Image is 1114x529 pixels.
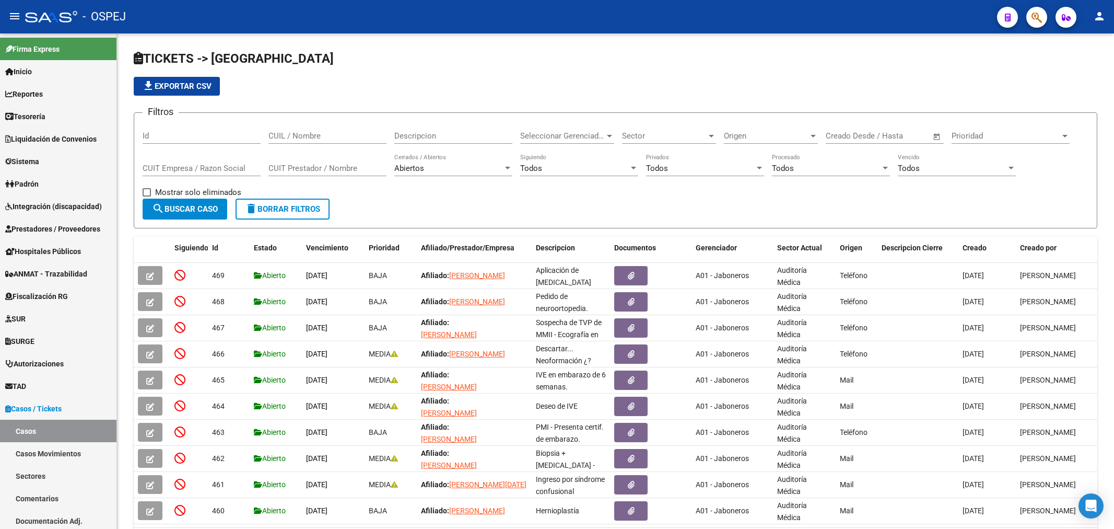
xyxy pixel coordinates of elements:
[369,376,398,384] span: MEDIA
[369,428,387,436] span: BAJA
[536,344,591,365] span: Descartar... Neoformación ¿?
[306,271,327,280] span: [DATE]
[208,237,250,271] datatable-header-cell: Id
[536,371,606,391] span: IVE en embarazo de 6 semanas.
[83,5,126,28] span: - OSPEJ
[449,480,526,489] span: [PERSON_NAME][DATE]
[421,244,514,252] span: Afiliado/Prestador/Empresa
[306,324,327,332] span: [DATE]
[212,428,225,436] span: 463
[212,271,225,280] span: 469
[365,237,417,271] datatable-header-cell: Prioridad
[840,507,853,515] span: Mail
[777,449,807,469] span: Auditoría Médica
[724,131,808,141] span: Origen
[840,402,853,410] span: Mail
[369,271,387,280] span: BAJA
[369,480,398,489] span: MEDIA
[152,202,165,215] mat-icon: search
[254,350,286,358] span: Abierto
[143,199,227,220] button: Buscar Caso
[212,402,225,410] span: 464
[449,271,505,280] span: [PERSON_NAME]
[777,371,807,391] span: Auditoría Médica
[536,292,588,313] span: Pedido de neuroortopedia.
[254,507,286,515] span: Abierto
[5,358,64,370] span: Autorizaciones
[5,268,87,280] span: ANMAT - Trazabilidad
[421,397,449,405] strong: Afiliado:
[536,507,579,515] span: Hernioplastía
[696,324,749,332] span: A01 - Jaboneros
[826,131,868,141] input: Fecha inicio
[306,244,348,252] span: Vencimiento
[536,266,591,310] span: Aplicación de [MEDICAL_DATA] como método anticonceptivo.
[963,297,984,306] span: [DATE]
[1093,10,1106,22] mat-icon: person
[536,318,602,351] span: Sospecha de TVP de MMII - Ecografía en [PERSON_NAME].
[1020,428,1076,436] span: [PERSON_NAME]
[696,376,749,384] span: A01 - Jaboneros
[369,297,387,306] span: BAJA
[212,454,225,463] span: 462
[614,244,656,252] span: Documentos
[302,237,365,271] datatable-header-cell: Vencimiento
[840,454,853,463] span: Mail
[772,164,794,173] span: Todos
[306,402,327,410] span: [DATE]
[5,336,34,347] span: SURGE
[536,244,575,252] span: Descripcion
[254,454,286,463] span: Abierto
[963,350,984,358] span: [DATE]
[5,223,100,235] span: Prestadores / Proveedores
[306,454,327,463] span: [DATE]
[610,237,691,271] datatable-header-cell: Documentos
[306,507,327,515] span: [DATE]
[877,131,928,141] input: Fecha fin
[306,350,327,358] span: [DATE]
[134,77,220,96] button: Exportar CSV
[5,201,102,212] span: Integración (discapacidad)
[1020,244,1057,252] span: Creado por
[170,237,208,271] datatable-header-cell: Siguiendo
[773,237,836,271] datatable-header-cell: Sector Actual
[369,402,398,410] span: MEDIA
[840,324,867,332] span: Teléfono
[1020,324,1076,332] span: [PERSON_NAME]
[254,271,286,280] span: Abierto
[840,350,867,358] span: Teléfono
[306,297,327,306] span: [DATE]
[449,507,505,515] span: [PERSON_NAME]
[777,475,807,496] span: Auditoría Médica
[1020,376,1076,384] span: [PERSON_NAME]
[963,454,984,463] span: [DATE]
[212,324,225,332] span: 467
[777,423,807,443] span: Auditoría Médica
[369,244,400,252] span: Prioridad
[421,409,477,429] span: [PERSON_NAME] [PERSON_NAME]
[532,237,610,271] datatable-header-cell: Descripcion
[696,428,749,436] span: A01 - Jaboneros
[369,324,387,332] span: BAJA
[840,480,853,489] span: Mail
[254,376,286,384] span: Abierto
[421,507,449,515] strong: Afiliado:
[250,237,302,271] datatable-header-cell: Estado
[212,376,225,384] span: 465
[236,199,330,220] button: Borrar Filtros
[536,423,604,443] span: PMI - Presenta certif. de embarazo.
[536,475,605,496] span: Ingreso por síndrome confusional
[421,297,449,306] strong: Afiliado:
[958,237,1016,271] datatable-header-cell: Creado
[421,461,477,481] span: [PERSON_NAME] [PERSON_NAME]
[421,350,449,358] strong: Afiliado:
[142,82,212,91] span: Exportar CSV
[245,202,257,215] mat-icon: delete
[5,88,43,100] span: Reportes
[254,480,286,489] span: Abierto
[691,237,773,271] datatable-header-cell: Gerenciador
[134,51,334,66] span: TICKETS -> [GEOGRAPHIC_DATA]
[777,266,807,286] span: Auditoría Médica
[369,507,387,515] span: BAJA
[777,244,822,252] span: Sector Actual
